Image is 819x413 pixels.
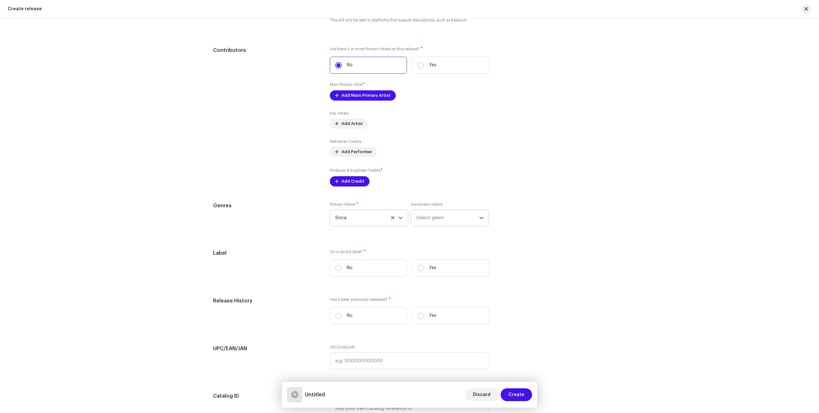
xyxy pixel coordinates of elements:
div: dropdown trigger [479,210,484,226]
p: Yes [429,62,436,69]
span: Add Artist [341,117,363,130]
span: Select genre [416,210,479,226]
span: Create [508,388,524,401]
label: On a record label? [330,249,489,254]
small: Producer & Engineer Credits [330,169,380,172]
p: No [347,62,353,69]
label: UPC/EAN/JAN [330,345,355,350]
button: Discard [465,388,498,401]
h5: Contributors [213,46,320,54]
label: Key Artists [330,111,348,116]
button: Add Credit [330,176,370,186]
label: Secondary Genre [411,202,442,207]
button: Add Main Primary Artist [330,90,396,101]
button: Create [501,388,532,401]
small: This will only be sent to platforms that support descriptions, such as Beatport. [330,17,489,23]
h5: Release History [213,297,320,305]
label: Primary Genre [330,202,358,207]
button: Add Artist [330,119,368,129]
span: Add Main Primary Artist [341,89,391,102]
span: Add Credit [341,175,364,188]
span: Soca [335,210,398,226]
p: No [347,265,353,271]
p: No [347,312,353,319]
p: Yes [429,312,436,319]
h5: Genres [213,202,320,210]
label: Performer Credits [330,139,361,144]
h5: Label [213,249,320,257]
label: Are there 4 or more Primary Artists on this release? [330,46,489,52]
label: Has it been previously released? [330,297,489,302]
h5: Untitled [305,391,325,399]
h5: UPC/EAN/JAN [213,345,320,352]
span: Discard [473,388,490,401]
small: Main Primary Artist [330,83,363,87]
h5: Catalog ID [213,392,320,400]
button: Add Performer [330,147,377,157]
div: dropdown trigger [398,210,403,226]
input: e.g. 000000000000 [330,352,489,369]
span: Add Performer [341,145,372,158]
